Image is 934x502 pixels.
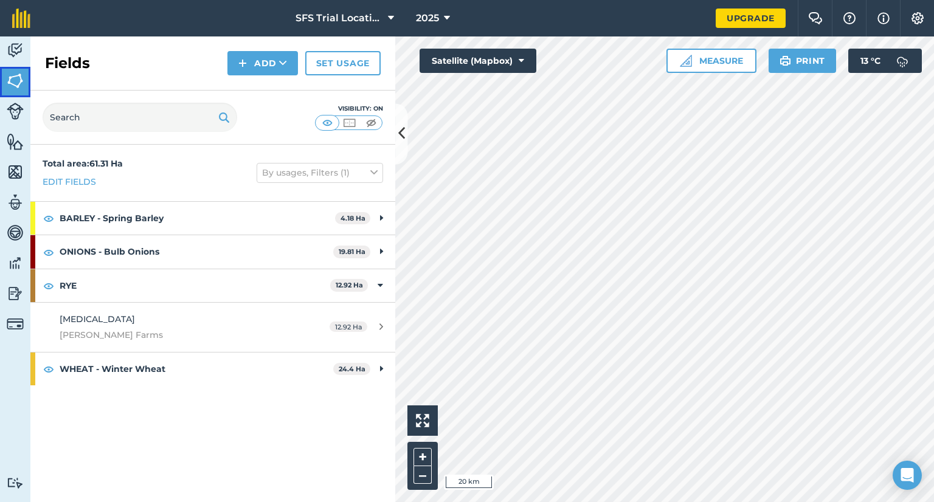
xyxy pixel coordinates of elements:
img: A cog icon [910,12,925,24]
img: svg+xml;base64,PHN2ZyB4bWxucz0iaHR0cDovL3d3dy53My5vcmcvMjAwMC9zdmciIHdpZHRoPSIxOCIgaGVpZ2h0PSIyNC... [43,278,54,293]
a: Edit fields [43,175,96,188]
img: svg+xml;base64,PHN2ZyB4bWxucz0iaHR0cDovL3d3dy53My5vcmcvMjAwMC9zdmciIHdpZHRoPSI1MCIgaGVpZ2h0PSI0MC... [364,117,379,129]
img: svg+xml;base64,PHN2ZyB4bWxucz0iaHR0cDovL3d3dy53My5vcmcvMjAwMC9zdmciIHdpZHRoPSIxNyIgaGVpZ2h0PSIxNy... [877,11,890,26]
button: + [413,448,432,466]
button: Satellite (Mapbox) [420,49,536,73]
img: svg+xml;base64,PD94bWwgdmVyc2lvbj0iMS4wIiBlbmNvZGluZz0idXRmLTgiPz4KPCEtLSBHZW5lcmF0b3I6IEFkb2JlIE... [7,224,24,242]
a: Upgrade [716,9,786,28]
button: 13 °C [848,49,922,73]
img: svg+xml;base64,PHN2ZyB4bWxucz0iaHR0cDovL3d3dy53My5vcmcvMjAwMC9zdmciIHdpZHRoPSI1MCIgaGVpZ2h0PSI0MC... [342,117,357,129]
img: svg+xml;base64,PHN2ZyB4bWxucz0iaHR0cDovL3d3dy53My5vcmcvMjAwMC9zdmciIHdpZHRoPSIxNCIgaGVpZ2h0PSIyNC... [238,56,247,70]
span: 12.92 Ha [330,321,367,332]
img: svg+xml;base64,PD94bWwgdmVyc2lvbj0iMS4wIiBlbmNvZGluZz0idXRmLTgiPz4KPCEtLSBHZW5lcmF0b3I6IEFkb2JlIE... [7,103,24,120]
span: [MEDICAL_DATA] [60,314,135,325]
img: svg+xml;base64,PD94bWwgdmVyc2lvbj0iMS4wIiBlbmNvZGluZz0idXRmLTgiPz4KPCEtLSBHZW5lcmF0b3I6IEFkb2JlIE... [7,315,24,332]
span: 13 ° C [860,49,880,73]
img: A question mark icon [842,12,857,24]
div: WHEAT - Winter Wheat24.4 Ha [30,352,395,385]
img: svg+xml;base64,PHN2ZyB4bWxucz0iaHR0cDovL3d3dy53My5vcmcvMjAwMC9zdmciIHdpZHRoPSIxOCIgaGVpZ2h0PSIyNC... [43,362,54,376]
button: Measure [666,49,756,73]
img: svg+xml;base64,PD94bWwgdmVyc2lvbj0iMS4wIiBlbmNvZGluZz0idXRmLTgiPz4KPCEtLSBHZW5lcmF0b3I6IEFkb2JlIE... [7,254,24,272]
img: svg+xml;base64,PD94bWwgdmVyc2lvbj0iMS4wIiBlbmNvZGluZz0idXRmLTgiPz4KPCEtLSBHZW5lcmF0b3I6IEFkb2JlIE... [7,284,24,303]
button: Print [769,49,837,73]
strong: 19.81 Ha [339,247,365,256]
strong: 4.18 Ha [341,214,365,222]
img: svg+xml;base64,PD94bWwgdmVyc2lvbj0iMS4wIiBlbmNvZGluZz0idXRmLTgiPz4KPCEtLSBHZW5lcmF0b3I6IEFkb2JlIE... [890,49,915,73]
strong: BARLEY - Spring Barley [60,202,335,235]
a: Set usage [305,51,381,75]
strong: RYE [60,269,330,302]
img: svg+xml;base64,PD94bWwgdmVyc2lvbj0iMS4wIiBlbmNvZGluZz0idXRmLTgiPz4KPCEtLSBHZW5lcmF0b3I6IEFkb2JlIE... [7,41,24,60]
strong: WHEAT - Winter Wheat [60,352,333,385]
strong: ONIONS - Bulb Onions [60,235,333,268]
strong: Total area : 61.31 Ha [43,158,123,169]
div: ONIONS - Bulb Onions19.81 Ha [30,235,395,268]
img: Two speech bubbles overlapping with the left bubble in the forefront [808,12,823,24]
img: svg+xml;base64,PHN2ZyB4bWxucz0iaHR0cDovL3d3dy53My5vcmcvMjAwMC9zdmciIHdpZHRoPSIxOSIgaGVpZ2h0PSIyNC... [780,53,791,68]
img: svg+xml;base64,PHN2ZyB4bWxucz0iaHR0cDovL3d3dy53My5vcmcvMjAwMC9zdmciIHdpZHRoPSI1NiIgaGVpZ2h0PSI2MC... [7,72,24,90]
img: svg+xml;base64,PHN2ZyB4bWxucz0iaHR0cDovL3d3dy53My5vcmcvMjAwMC9zdmciIHdpZHRoPSIxOCIgaGVpZ2h0PSIyNC... [43,245,54,260]
input: Search [43,103,237,132]
img: svg+xml;base64,PHN2ZyB4bWxucz0iaHR0cDovL3d3dy53My5vcmcvMjAwMC9zdmciIHdpZHRoPSIxOCIgaGVpZ2h0PSIyNC... [43,211,54,225]
button: – [413,466,432,484]
img: fieldmargin Logo [12,9,30,28]
div: BARLEY - Spring Barley4.18 Ha [30,202,395,235]
span: SFS Trial Locations [296,11,383,26]
img: svg+xml;base64,PD94bWwgdmVyc2lvbj0iMS4wIiBlbmNvZGluZz0idXRmLTgiPz4KPCEtLSBHZW5lcmF0b3I6IEFkb2JlIE... [7,193,24,211]
span: [PERSON_NAME] Farms [60,328,288,342]
strong: 24.4 Ha [339,365,365,373]
h2: Fields [45,53,90,73]
div: Open Intercom Messenger [893,461,922,490]
a: [MEDICAL_DATA][PERSON_NAME] Farms12.92 Ha [30,303,395,352]
strong: 12.92 Ha [336,281,363,289]
button: By usages, Filters (1) [257,163,383,182]
img: svg+xml;base64,PHN2ZyB4bWxucz0iaHR0cDovL3d3dy53My5vcmcvMjAwMC9zdmciIHdpZHRoPSI1NiIgaGVpZ2h0PSI2MC... [7,163,24,181]
img: svg+xml;base64,PHN2ZyB4bWxucz0iaHR0cDovL3d3dy53My5vcmcvMjAwMC9zdmciIHdpZHRoPSIxOSIgaGVpZ2h0PSIyNC... [218,110,230,125]
div: RYE12.92 Ha [30,269,395,302]
button: Add [227,51,298,75]
img: svg+xml;base64,PD94bWwgdmVyc2lvbj0iMS4wIiBlbmNvZGluZz0idXRmLTgiPz4KPCEtLSBHZW5lcmF0b3I6IEFkb2JlIE... [7,477,24,489]
span: 2025 [416,11,439,26]
img: Four arrows, one pointing top left, one top right, one bottom right and the last bottom left [416,414,429,427]
div: Visibility: On [315,104,383,114]
img: svg+xml;base64,PHN2ZyB4bWxucz0iaHR0cDovL3d3dy53My5vcmcvMjAwMC9zdmciIHdpZHRoPSI1NiIgaGVpZ2h0PSI2MC... [7,132,24,151]
img: svg+xml;base64,PHN2ZyB4bWxucz0iaHR0cDovL3d3dy53My5vcmcvMjAwMC9zdmciIHdpZHRoPSI1MCIgaGVpZ2h0PSI0MC... [320,117,335,129]
img: Ruler icon [680,55,692,67]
